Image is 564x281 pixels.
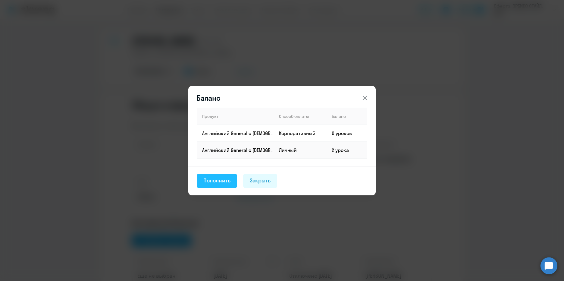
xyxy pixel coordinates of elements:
[202,147,274,153] p: Английский General с [DEMOGRAPHIC_DATA] преподавателем
[274,125,327,142] td: Корпоративный
[243,174,277,188] button: Закрыть
[327,142,367,159] td: 2 урока
[327,125,367,142] td: 0 уроков
[203,177,230,185] div: Пополнить
[274,108,327,125] th: Способ оплаты
[274,142,327,159] td: Личный
[327,108,367,125] th: Баланс
[197,174,237,188] button: Пополнить
[197,108,274,125] th: Продукт
[202,130,274,137] p: Английский General с [DEMOGRAPHIC_DATA] преподавателем
[250,177,271,185] div: Закрыть
[188,93,376,103] header: Баланс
